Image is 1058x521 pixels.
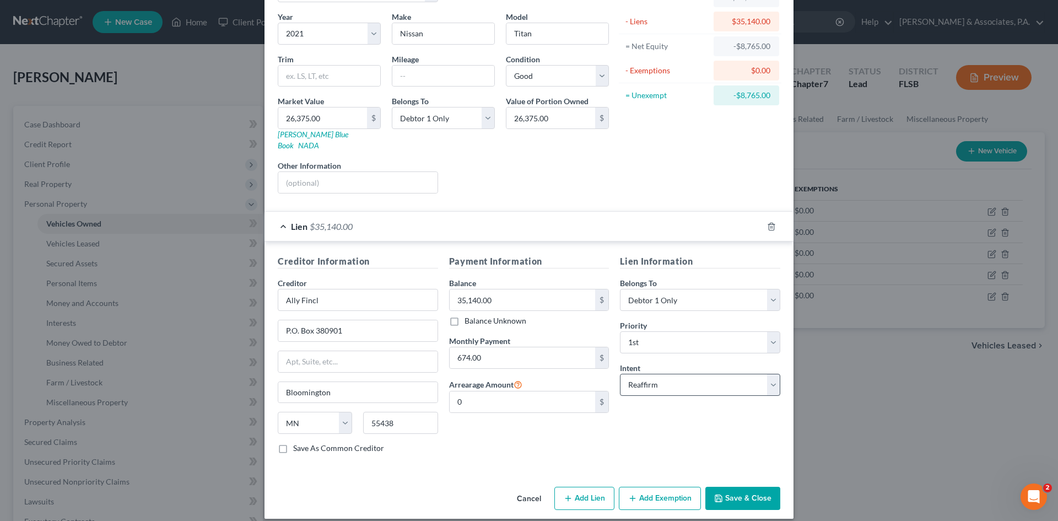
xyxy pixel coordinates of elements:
label: Monthly Payment [449,335,510,347]
div: - Liens [625,16,709,27]
span: Lien [291,221,307,232]
input: -- [392,66,494,87]
div: $ [595,108,608,128]
input: ex. Altima [506,23,608,44]
input: 0.00 [450,289,596,310]
span: Belongs To [620,278,657,288]
div: = Unexempt [625,90,709,101]
input: Apt, Suite, etc... [278,351,438,372]
span: Belongs To [392,96,429,106]
span: 2 [1043,484,1052,492]
input: 0.00 [278,108,367,128]
div: = Net Equity [625,41,709,52]
label: Year [278,11,293,23]
div: - Exemptions [625,65,709,76]
span: Make [392,12,411,22]
label: Balance [449,277,476,289]
div: $ [367,108,380,128]
label: Trim [278,53,294,65]
input: (optional) [278,172,438,193]
label: Market Value [278,95,324,107]
input: Search creditor by name... [278,289,438,311]
button: Cancel [508,488,550,510]
div: $0.00 [722,65,770,76]
label: Arrearage Amount [449,378,522,391]
div: $ [595,289,608,310]
label: Model [506,11,528,23]
h5: Lien Information [620,255,780,268]
label: Balance Unknown [465,315,526,326]
input: Enter address... [278,320,438,341]
div: $ [595,391,608,412]
input: 0.00 [450,347,596,368]
label: Intent [620,362,640,374]
h5: Creditor Information [278,255,438,268]
label: Other Information [278,160,341,171]
input: Enter city... [278,382,438,403]
input: ex. Nissan [392,23,494,44]
label: Save As Common Creditor [293,443,384,454]
button: Add Lien [554,487,614,510]
span: Priority [620,321,647,330]
a: [PERSON_NAME] Blue Book [278,130,348,150]
span: $35,140.00 [310,221,353,232]
button: Save & Close [705,487,780,510]
div: -$8,765.00 [722,90,770,101]
div: $35,140.00 [722,16,770,27]
button: Add Exemption [619,487,701,510]
div: $ [595,347,608,368]
h5: Payment Information [449,255,609,268]
div: -$8,765.00 [722,41,770,52]
iframe: Intercom live chat [1021,484,1047,510]
input: 0.00 [450,391,596,412]
label: Mileage [392,53,419,65]
label: Condition [506,53,540,65]
a: NADA [298,141,319,150]
span: Creditor [278,278,307,288]
input: 0.00 [506,108,595,128]
label: Value of Portion Owned [506,95,589,107]
input: Enter zip... [363,412,438,434]
input: ex. LS, LT, etc [278,66,380,87]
